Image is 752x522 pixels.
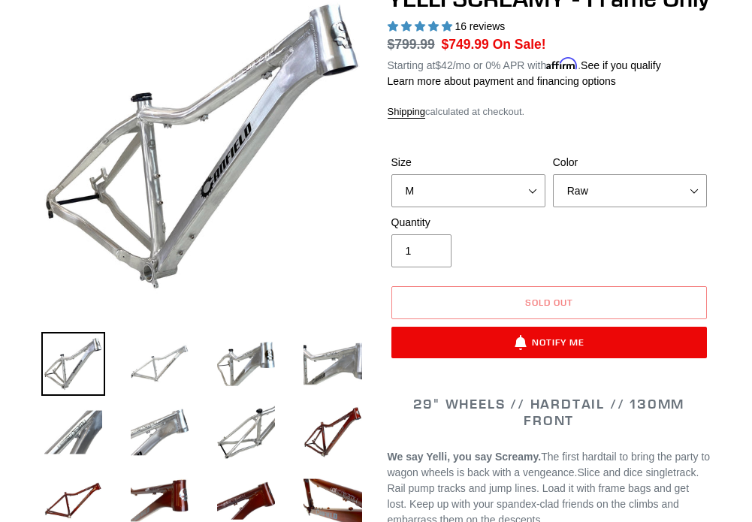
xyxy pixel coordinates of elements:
img: Load image into Gallery viewer, YELLI SCREAMY - Frame Only [128,332,192,396]
a: Learn more about payment and financing options [388,75,616,87]
img: Load image into Gallery viewer, YELLI SCREAMY - Frame Only [214,400,278,464]
label: Size [391,155,545,170]
img: Load image into Gallery viewer, YELLI SCREAMY - Frame Only [300,332,364,396]
label: Quantity [391,215,545,231]
div: calculated at checkout. [388,104,711,119]
span: The first hardtail to bring the party to wagon wheels is back with a vengeance. [388,451,711,478]
img: Load image into Gallery viewer, YELLI SCREAMY - Frame Only [128,400,192,464]
img: Load image into Gallery viewer, YELLI SCREAMY - Frame Only [41,400,105,464]
p: Starting at /mo or 0% APR with . [388,54,661,74]
span: 5.00 stars [388,20,455,32]
span: 29" WHEELS // HARDTAIL // 130MM FRONT [413,395,684,429]
button: Notify Me [391,327,708,358]
span: On Sale! [493,35,546,54]
s: $799.99 [388,37,435,52]
label: Color [553,155,707,170]
button: Sold out [391,286,708,319]
span: Affirm [546,57,578,70]
a: Shipping [388,106,426,119]
b: We say Yelli, you say Screamy. [388,451,542,463]
span: 16 reviews [455,20,505,32]
span: $42 [435,59,452,71]
img: Load image into Gallery viewer, YELLI SCREAMY - Frame Only [214,332,278,396]
span: Sold out [525,297,573,308]
img: Load image into Gallery viewer, YELLI SCREAMY - Frame Only [300,400,364,464]
a: See if you qualify - Learn more about Affirm Financing (opens in modal) [581,59,661,71]
span: $749.99 [442,37,489,52]
img: Load image into Gallery viewer, YELLI SCREAMY - Frame Only [41,332,105,396]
